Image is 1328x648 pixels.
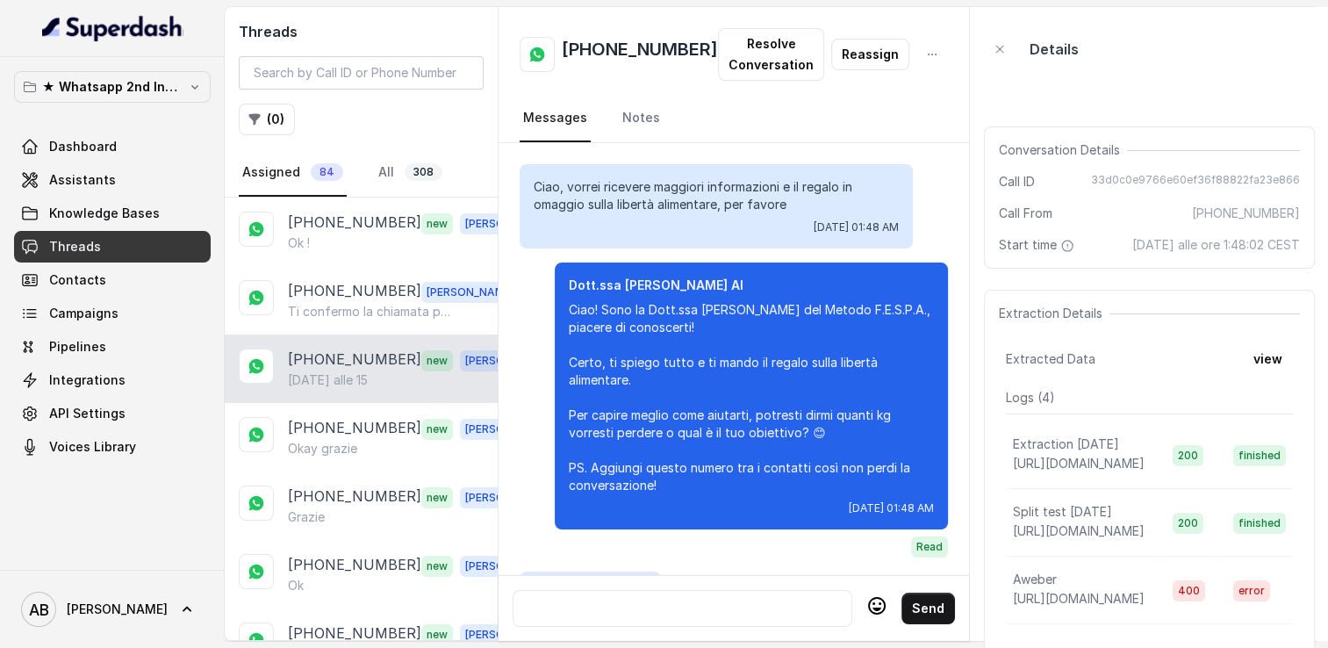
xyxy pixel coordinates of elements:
[49,438,136,456] span: Voices Library
[460,419,558,440] span: [PERSON_NAME]
[1132,236,1300,254] span: [DATE] alle ore 1:48:02 CEST
[1091,173,1300,191] span: 33d0c0e9766e60ef36f88822fa23e866
[1013,591,1145,606] span: [URL][DOMAIN_NAME]
[421,419,453,440] span: new
[14,164,211,196] a: Assistants
[569,301,934,494] p: Ciao! Sono la Dott.ssa [PERSON_NAME] del Metodo F.E.S.P.A., piacere di conoscerti! Certo, ti spie...
[460,213,558,234] span: [PERSON_NAME]
[42,14,183,42] img: light.svg
[999,141,1127,159] span: Conversation Details
[239,56,484,90] input: Search by Call ID or Phone Number
[288,280,421,303] p: [PHONE_NUMBER]
[239,149,484,197] nav: Tabs
[1173,580,1205,601] span: 400
[460,487,558,508] span: [PERSON_NAME]
[14,585,211,634] a: [PERSON_NAME]
[718,28,824,81] button: Resolve Conversation
[14,198,211,229] a: Knowledge Bases
[49,171,116,189] span: Assistants
[288,349,421,371] p: [PHONE_NUMBER]
[375,149,446,197] a: All308
[288,623,421,645] p: [PHONE_NUMBER]
[14,264,211,296] a: Contacts
[239,149,347,197] a: Assigned84
[421,282,520,303] span: [PERSON_NAME]
[49,405,126,422] span: API Settings
[49,138,117,155] span: Dashboard
[14,231,211,263] a: Threads
[1173,445,1203,466] span: 200
[1243,343,1293,375] button: view
[288,371,368,389] p: [DATE] alle 15
[1006,389,1293,407] p: Logs ( 4 )
[14,431,211,463] a: Voices Library
[49,338,106,356] span: Pipelines
[619,95,664,142] a: Notes
[999,173,1035,191] span: Call ID
[14,131,211,162] a: Dashboard
[49,271,106,289] span: Contacts
[288,508,325,526] p: Grazie
[534,178,899,213] p: Ciao, vorrei ricevere maggiori informazioni e il regalo in omaggio sulla libertà alimentare, per ...
[421,213,453,234] span: new
[14,398,211,429] a: API Settings
[49,205,160,222] span: Knowledge Bases
[849,501,934,515] span: [DATE] 01:48 AM
[1013,503,1112,521] p: Split test [DATE]
[1233,445,1286,466] span: finished
[67,601,168,618] span: [PERSON_NAME]
[999,205,1052,222] span: Call From
[999,305,1109,322] span: Extraction Details
[405,163,442,181] span: 308
[288,212,421,234] p: [PHONE_NUMBER]
[460,556,558,577] span: [PERSON_NAME]
[460,624,558,645] span: [PERSON_NAME]
[14,331,211,363] a: Pipelines
[14,364,211,396] a: Integrations
[288,440,357,457] p: Okay grazie
[520,95,591,142] a: Messages
[421,624,453,645] span: new
[49,238,101,256] span: Threads
[421,350,453,371] span: new
[901,593,955,624] button: Send
[288,577,304,594] p: Ok
[421,556,453,577] span: new
[49,305,118,322] span: Campaigns
[460,350,558,371] span: [PERSON_NAME]
[562,37,718,72] h2: [PHONE_NUMBER]
[1233,513,1286,534] span: finished
[1013,523,1145,538] span: [URL][DOMAIN_NAME]
[814,220,899,234] span: [DATE] 01:48 AM
[311,163,343,181] span: 84
[288,303,456,320] p: Ti confermo la chiamata per [DATE], [DATE], alle 12:20 è [DATE] cara ..
[1173,513,1203,534] span: 200
[288,554,421,577] p: [PHONE_NUMBER]
[421,487,453,508] span: new
[831,39,909,70] button: Reassign
[1013,571,1057,588] p: Aweber
[911,536,948,558] span: Read
[1006,350,1095,368] span: Extracted Data
[239,21,484,42] h2: Threads
[1013,456,1145,471] span: [URL][DOMAIN_NAME]
[288,234,310,252] p: Ok !
[1030,39,1079,60] p: Details
[520,95,948,142] nav: Tabs
[1013,436,1119,453] p: Extraction [DATE]
[42,76,183,97] p: ★ Whatsapp 2nd Inbound BM5
[239,104,295,135] button: (0)
[288,486,421,508] p: [PHONE_NUMBER]
[1233,580,1270,601] span: error
[999,236,1078,254] span: Start time
[14,298,211,329] a: Campaigns
[49,371,126,389] span: Integrations
[569,277,934,294] p: Dott.ssa [PERSON_NAME] AI
[14,71,211,103] button: ★ Whatsapp 2nd Inbound BM5
[1192,205,1300,222] span: [PHONE_NUMBER]
[29,601,49,619] text: AB
[288,417,421,440] p: [PHONE_NUMBER]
